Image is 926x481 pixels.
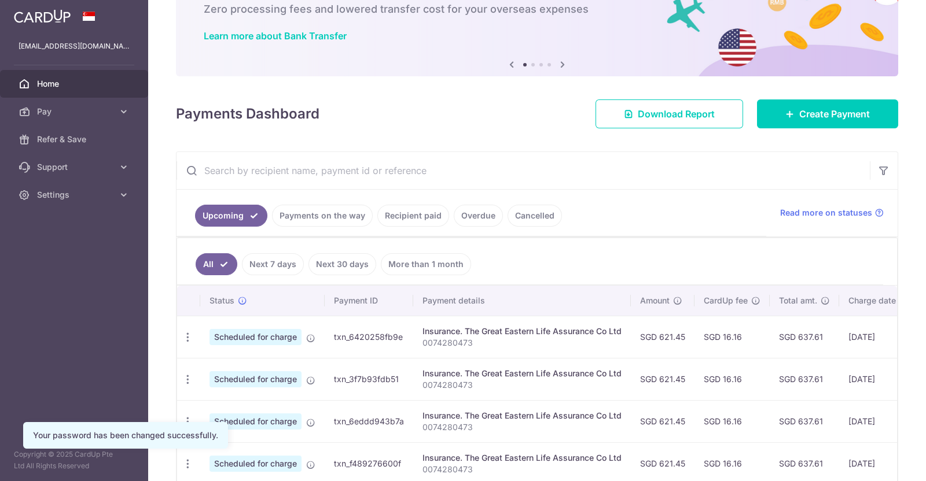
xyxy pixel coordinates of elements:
a: Download Report [596,99,743,128]
td: SGD 621.45 [631,316,694,358]
td: SGD 637.61 [770,316,839,358]
a: Recipient paid [377,205,449,227]
h6: Zero processing fees and lowered transfer cost for your overseas expenses [204,2,870,16]
p: [EMAIL_ADDRESS][DOMAIN_NAME] [19,40,130,52]
span: Scheduled for charge [210,329,302,345]
span: Amount [640,295,670,306]
div: Insurance. The Great Eastern Life Assurance Co Ltd [422,368,622,379]
td: SGD 16.16 [694,358,770,400]
p: 0074280473 [422,379,622,391]
img: CardUp [14,9,71,23]
td: txn_3f7b93fdb51 [325,358,413,400]
a: Read more on statuses [780,207,884,219]
span: Home [37,78,113,90]
span: Download Report [638,107,715,121]
span: Support [37,161,113,173]
a: Upcoming [195,205,267,227]
span: Charge date [848,295,896,306]
a: More than 1 month [381,253,471,275]
td: [DATE] [839,400,918,442]
div: Insurance. The Great Eastern Life Assurance Co Ltd [422,325,622,337]
td: SGD 16.16 [694,316,770,358]
div: Insurance. The Great Eastern Life Assurance Co Ltd [422,410,622,421]
td: [DATE] [839,316,918,358]
a: Learn more about Bank Transfer [204,30,347,42]
span: Total amt. [779,295,817,306]
p: 0074280473 [422,464,622,475]
a: Cancelled [508,205,562,227]
span: Refer & Save [37,134,113,145]
input: Search by recipient name, payment id or reference [177,152,870,189]
td: txn_6420258fb9e [325,316,413,358]
a: Next 7 days [242,253,304,275]
span: CardUp fee [704,295,748,306]
td: SGD 637.61 [770,400,839,442]
span: Settings [37,189,113,201]
span: Scheduled for charge [210,456,302,472]
span: Pay [37,106,113,117]
span: Read more on statuses [780,207,872,219]
a: All [196,253,237,275]
span: Help [26,8,50,18]
div: Your password has been changed successfully. [33,430,218,441]
span: Status [210,295,234,306]
p: 0074280473 [422,421,622,433]
h4: Payments Dashboard [176,103,319,124]
div: Insurance. The Great Eastern Life Assurance Co Ltd [422,452,622,464]
td: SGD 16.16 [694,400,770,442]
a: Overdue [454,205,503,227]
td: SGD 621.45 [631,400,694,442]
span: Create Payment [799,107,870,121]
td: txn_6eddd943b7a [325,400,413,442]
span: Scheduled for charge [210,413,302,430]
td: SGD 637.61 [770,358,839,400]
span: Scheduled for charge [210,371,302,387]
a: Payments on the way [272,205,373,227]
th: Payment details [413,286,631,316]
p: 0074280473 [422,337,622,349]
td: [DATE] [839,358,918,400]
a: Create Payment [757,99,898,128]
a: Next 30 days [308,253,376,275]
td: SGD 621.45 [631,358,694,400]
th: Payment ID [325,286,413,316]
